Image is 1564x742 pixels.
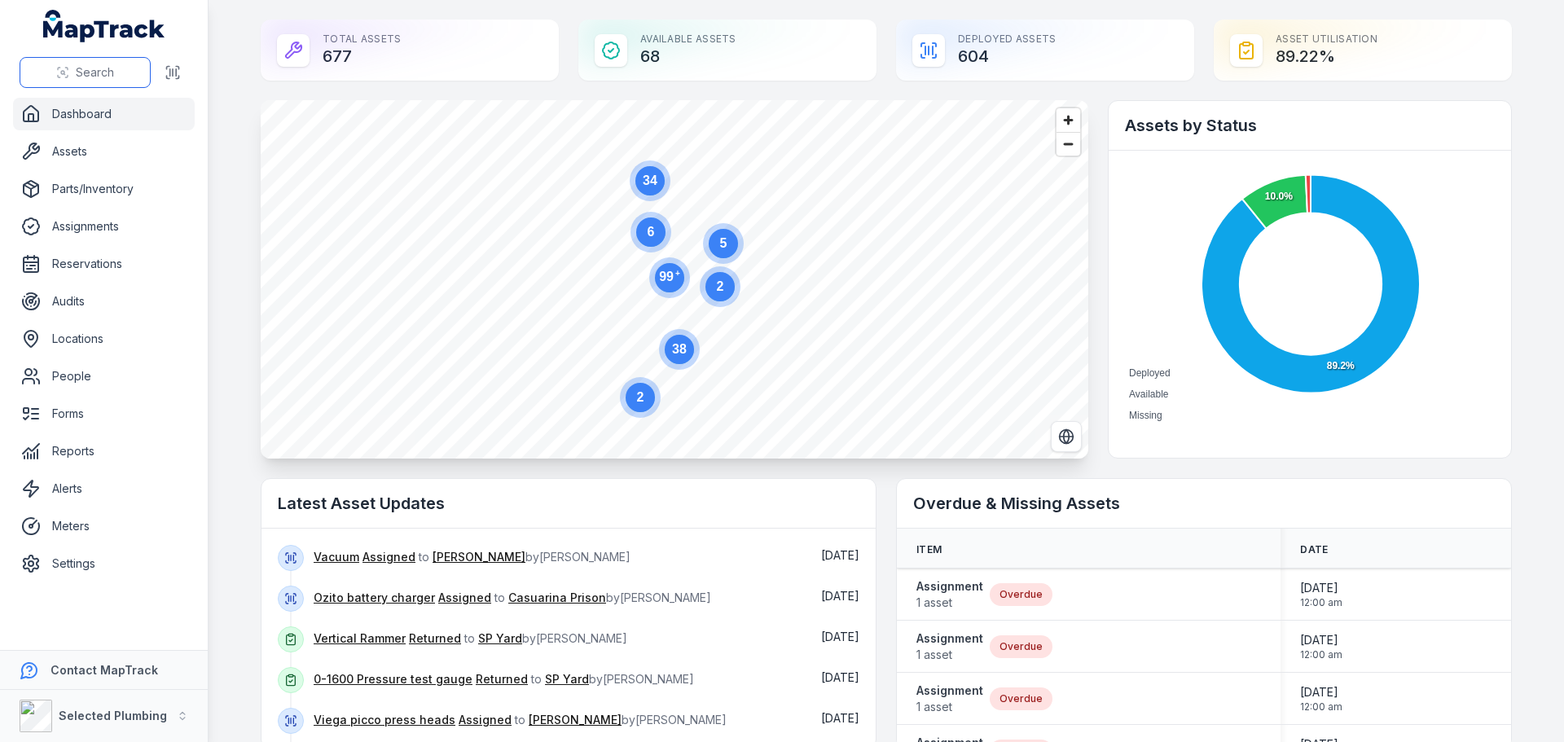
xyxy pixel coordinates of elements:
[13,248,195,280] a: Reservations
[916,578,983,595] strong: Assignment
[916,630,983,663] a: Assignment1 asset
[409,630,461,647] a: Returned
[916,543,942,556] span: Item
[1300,580,1342,596] span: [DATE]
[13,397,195,430] a: Forms
[1129,389,1168,400] span: Available
[1300,648,1342,661] span: 12:00 am
[13,135,195,168] a: Assets
[1300,684,1342,713] time: 9/30/2025, 12:00:00 AM
[13,360,195,393] a: People
[314,549,359,565] a: Vacuum
[990,583,1052,606] div: Overdue
[717,279,724,293] text: 2
[637,390,644,404] text: 2
[13,472,195,505] a: Alerts
[1057,108,1080,132] button: Zoom in
[314,671,472,687] a: 0-1600 Pressure test gauge
[314,630,406,647] a: Vertical Rammer
[13,285,195,318] a: Audits
[675,269,680,278] tspan: +
[13,210,195,243] a: Assignments
[916,683,983,699] strong: Assignment
[913,492,1495,515] h2: Overdue & Missing Assets
[821,589,859,603] span: [DATE]
[314,591,711,604] span: to by [PERSON_NAME]
[821,630,859,643] span: [DATE]
[1300,543,1328,556] span: Date
[13,98,195,130] a: Dashboard
[1300,580,1342,609] time: 9/30/2025, 12:00:00 AM
[314,712,455,728] a: Viega picco press heads
[508,590,606,606] a: Casuarina Prison
[916,630,983,647] strong: Assignment
[261,100,1088,459] canvas: Map
[821,670,859,684] time: 10/7/2025, 1:47:59 PM
[13,435,195,468] a: Reports
[643,173,657,187] text: 34
[821,711,859,725] time: 10/7/2025, 8:40:30 AM
[362,549,415,565] a: Assigned
[433,549,525,565] a: [PERSON_NAME]
[1300,632,1342,661] time: 9/19/2025, 12:00:00 AM
[916,647,983,663] span: 1 asset
[314,672,694,686] span: to by [PERSON_NAME]
[821,630,859,643] time: 10/7/2025, 2:17:28 PM
[314,590,435,606] a: Ozito battery charger
[51,663,158,677] strong: Contact MapTrack
[20,57,151,88] button: Search
[648,225,655,239] text: 6
[1129,367,1171,379] span: Deployed
[1051,421,1082,452] button: Switch to Satellite View
[476,671,528,687] a: Returned
[916,683,983,715] a: Assignment1 asset
[545,671,589,687] a: SP Yard
[13,547,195,580] a: Settings
[821,548,859,562] time: 10/8/2025, 7:23:23 AM
[43,10,165,42] a: MapTrack
[478,630,522,647] a: SP Yard
[990,687,1052,710] div: Overdue
[659,269,680,283] text: 99
[821,711,859,725] span: [DATE]
[13,173,195,205] a: Parts/Inventory
[1300,632,1342,648] span: [DATE]
[529,712,622,728] a: [PERSON_NAME]
[1300,684,1342,700] span: [DATE]
[314,550,630,564] span: to by [PERSON_NAME]
[1300,596,1342,609] span: 12:00 am
[821,589,859,603] time: 10/7/2025, 2:58:21 PM
[1125,114,1495,137] h2: Assets by Status
[916,578,983,611] a: Assignment1 asset
[821,548,859,562] span: [DATE]
[438,590,491,606] a: Assigned
[59,709,167,722] strong: Selected Plumbing
[76,64,114,81] span: Search
[916,699,983,715] span: 1 asset
[1300,700,1342,713] span: 12:00 am
[314,631,627,645] span: to by [PERSON_NAME]
[1057,132,1080,156] button: Zoom out
[13,323,195,355] a: Locations
[13,510,195,542] a: Meters
[672,342,687,356] text: 38
[278,492,859,515] h2: Latest Asset Updates
[990,635,1052,658] div: Overdue
[459,712,512,728] a: Assigned
[821,670,859,684] span: [DATE]
[314,713,727,727] span: to by [PERSON_NAME]
[720,236,727,250] text: 5
[916,595,983,611] span: 1 asset
[1129,410,1162,421] span: Missing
